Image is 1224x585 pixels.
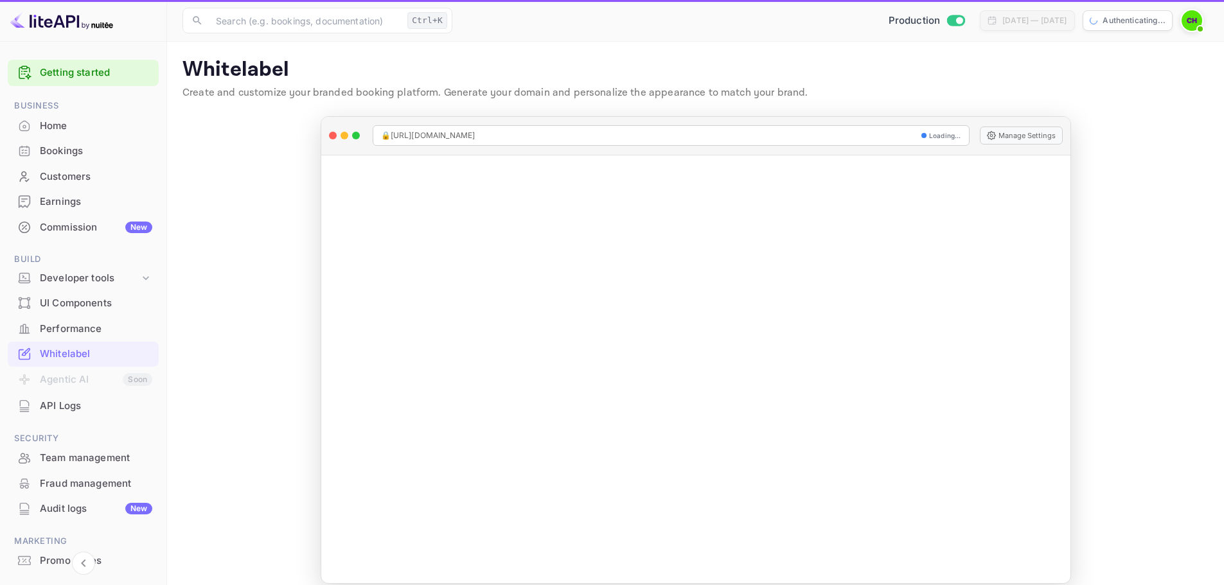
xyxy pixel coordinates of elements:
[8,139,159,164] div: Bookings
[8,215,159,240] div: CommissionNew
[125,222,152,233] div: New
[8,446,159,469] a: Team management
[8,317,159,342] div: Performance
[40,502,152,516] div: Audit logs
[381,130,475,141] span: 🔒 [URL][DOMAIN_NAME]
[40,65,152,80] a: Getting started
[8,114,159,137] a: Home
[40,271,139,286] div: Developer tools
[208,8,402,33] input: Search (e.g. bookings, documentation)
[40,322,152,336] div: Performance
[8,267,159,290] div: Developer tools
[8,548,159,572] a: Promo codes
[883,13,970,28] div: Switch to Sandbox mode
[8,317,159,340] a: Performance
[40,220,152,235] div: Commission
[1002,15,1067,26] div: [DATE] — [DATE]
[8,164,159,188] a: Customers
[125,503,152,514] div: New
[8,99,159,113] span: Business
[8,189,159,214] div: Earnings
[40,170,152,184] div: Customers
[8,342,159,365] a: Whitelabel
[40,119,152,134] div: Home
[8,291,159,315] a: UI Components
[8,189,159,213] a: Earnings
[8,139,159,162] a: Bookings
[8,534,159,548] span: Marketing
[8,164,159,189] div: Customers
[8,394,159,417] a: API Logs
[8,252,159,266] span: Build
[72,552,95,575] button: Collapse navigation
[40,399,152,414] div: API Logs
[8,432,159,446] span: Security
[8,496,159,520] a: Audit logsNew
[10,10,113,31] img: LiteAPI logo
[8,471,159,495] a: Fraud management
[1182,10,1202,31] img: Cas Hulsbosch
[182,57,1209,83] p: Whitelabel
[980,127,1063,144] button: Manage Settings
[8,114,159,139] div: Home
[889,13,941,28] span: Production
[8,496,159,521] div: Audit logsNew
[40,144,152,159] div: Bookings
[40,451,152,466] div: Team management
[8,342,159,367] div: Whitelabel
[182,85,1209,101] p: Create and customize your branded booking platform. Generate your domain and personalize the appe...
[8,471,159,496] div: Fraud management
[40,296,152,311] div: UI Components
[8,215,159,239] a: CommissionNew
[8,291,159,316] div: UI Components
[1103,15,1166,26] p: Authenticating...
[407,12,447,29] div: Ctrl+K
[40,347,152,362] div: Whitelabel
[929,131,961,141] span: Loading...
[40,554,152,568] div: Promo codes
[8,548,159,573] div: Promo codes
[40,476,152,491] div: Fraud management
[8,446,159,471] div: Team management
[8,394,159,419] div: API Logs
[40,195,152,209] div: Earnings
[8,60,159,86] div: Getting started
